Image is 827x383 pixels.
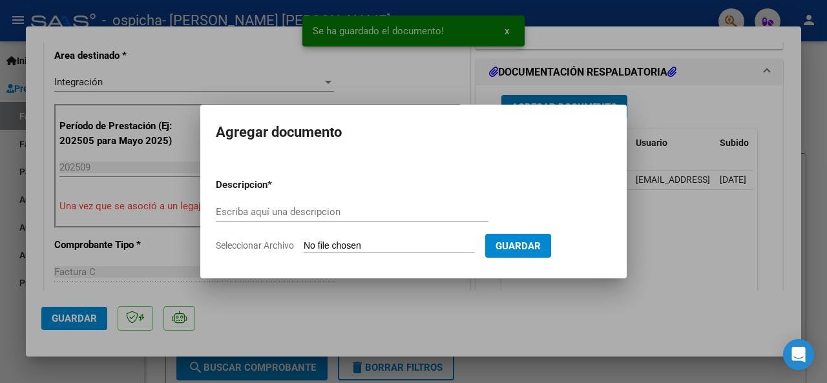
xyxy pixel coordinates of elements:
[216,240,294,251] span: Seleccionar Archivo
[216,178,335,192] p: Descripcion
[216,120,611,145] h2: Agregar documento
[496,240,541,252] span: Guardar
[485,234,551,258] button: Guardar
[783,339,814,370] div: Open Intercom Messenger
